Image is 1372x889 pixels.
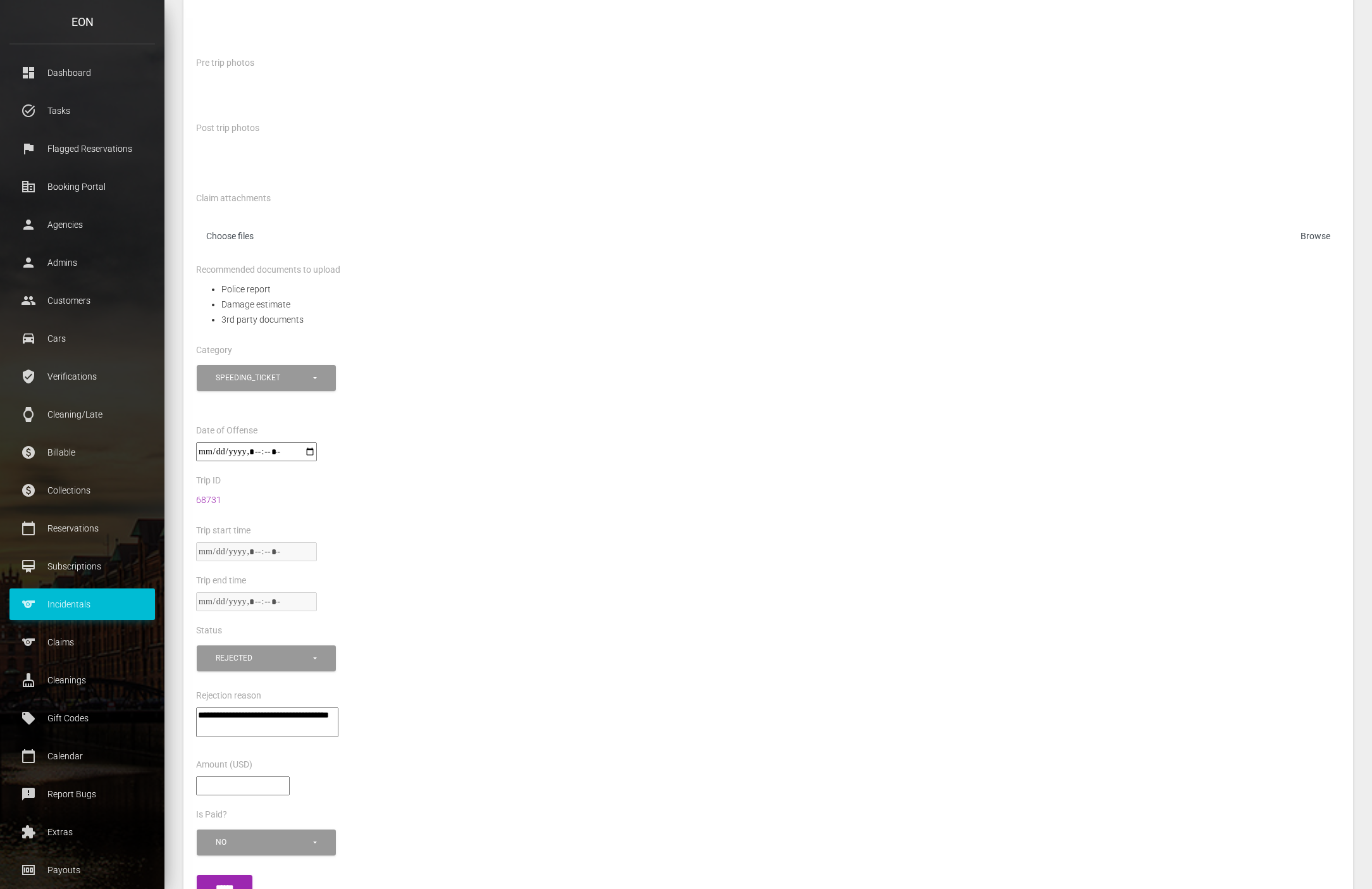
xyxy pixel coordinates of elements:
label: Trip ID [196,475,221,487]
p: Cleaning/Late [19,405,145,424]
label: Is Paid? [196,809,227,821]
p: Verifications [19,367,145,386]
p: Customers [19,291,145,310]
li: Police report [221,282,1340,297]
label: Rejection reason [196,690,261,702]
label: Post trip photos [196,122,259,135]
p: Billable [19,443,145,462]
label: Trip end time [196,575,246,587]
p: Calendar [19,747,145,766]
p: Tasks [19,101,145,120]
a: paid Billable [9,437,155,468]
a: watch Cleaning/Late [9,399,155,430]
a: person Admins [9,247,155,278]
a: calendar_today Calendar [9,740,155,772]
a: feedback Report Bugs [9,778,155,810]
button: No [197,830,336,855]
p: Extras [19,823,145,842]
div: No [216,837,311,848]
button: speeding_ticket [197,365,336,391]
p: Agencies [19,215,145,234]
a: 68731 [196,495,221,505]
label: Date of Offense [196,425,257,437]
a: dashboard Dashboard [9,57,155,89]
a: task_alt Tasks [9,95,155,127]
a: extension Extras [9,816,155,848]
label: Claim attachments [196,192,271,205]
p: Gift Codes [19,709,145,728]
a: money Payouts [9,854,155,886]
a: local_offer Gift Codes [9,702,155,734]
div: rejected [216,653,311,664]
p: Admins [19,253,145,272]
p: Collections [19,481,145,500]
a: card_membership Subscriptions [9,550,155,582]
label: Category [196,344,232,357]
button: rejected [197,645,336,671]
p: Flagged Reservations [19,139,145,158]
label: Recommended documents to upload [196,264,340,277]
a: flag Flagged Reservations [9,133,155,165]
p: Cars [19,329,145,348]
p: Payouts [19,861,145,880]
label: Status [196,625,222,637]
p: Report Bugs [19,785,145,804]
a: calendar_today Reservations [9,513,155,544]
li: Damage estimate [221,297,1340,312]
a: person Agencies [9,209,155,240]
p: Booking Portal [19,177,145,196]
p: Reservations [19,519,145,538]
a: people Customers [9,285,155,316]
p: Cleanings [19,671,145,690]
label: Trip start time [196,525,250,537]
p: Dashboard [19,63,145,82]
label: Pre trip photos [196,57,254,70]
a: paid Collections [9,475,155,506]
label: Amount (USD) [196,759,252,771]
a: cleaning_services Cleanings [9,664,155,696]
p: Subscriptions [19,557,145,576]
div: speeding_ticket [216,373,311,383]
a: corporate_fare Booking Portal [9,171,155,202]
p: Claims [19,633,145,652]
a: sports Claims [9,626,155,658]
label: Choose files [196,225,1340,251]
a: sports Incidentals [9,588,155,620]
a: drive_eta Cars [9,323,155,354]
p: Incidentals [19,595,145,614]
li: 3rd party documents [221,312,1340,327]
a: verified_user Verifications [9,361,155,392]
